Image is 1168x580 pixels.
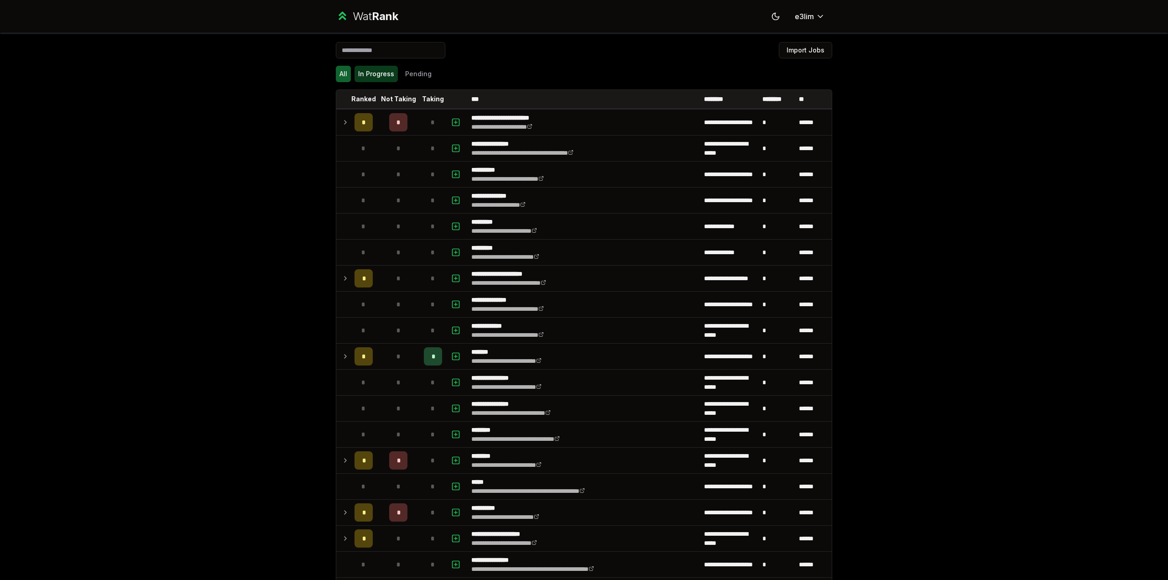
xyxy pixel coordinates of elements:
[779,42,832,58] button: Import Jobs
[795,11,814,22] span: e3lim
[381,94,416,104] p: Not Taking
[787,8,832,25] button: e3lim
[336,9,398,24] a: WatRank
[353,9,398,24] div: Wat
[372,10,398,23] span: Rank
[336,66,351,82] button: All
[355,66,398,82] button: In Progress
[401,66,435,82] button: Pending
[422,94,444,104] p: Taking
[351,94,376,104] p: Ranked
